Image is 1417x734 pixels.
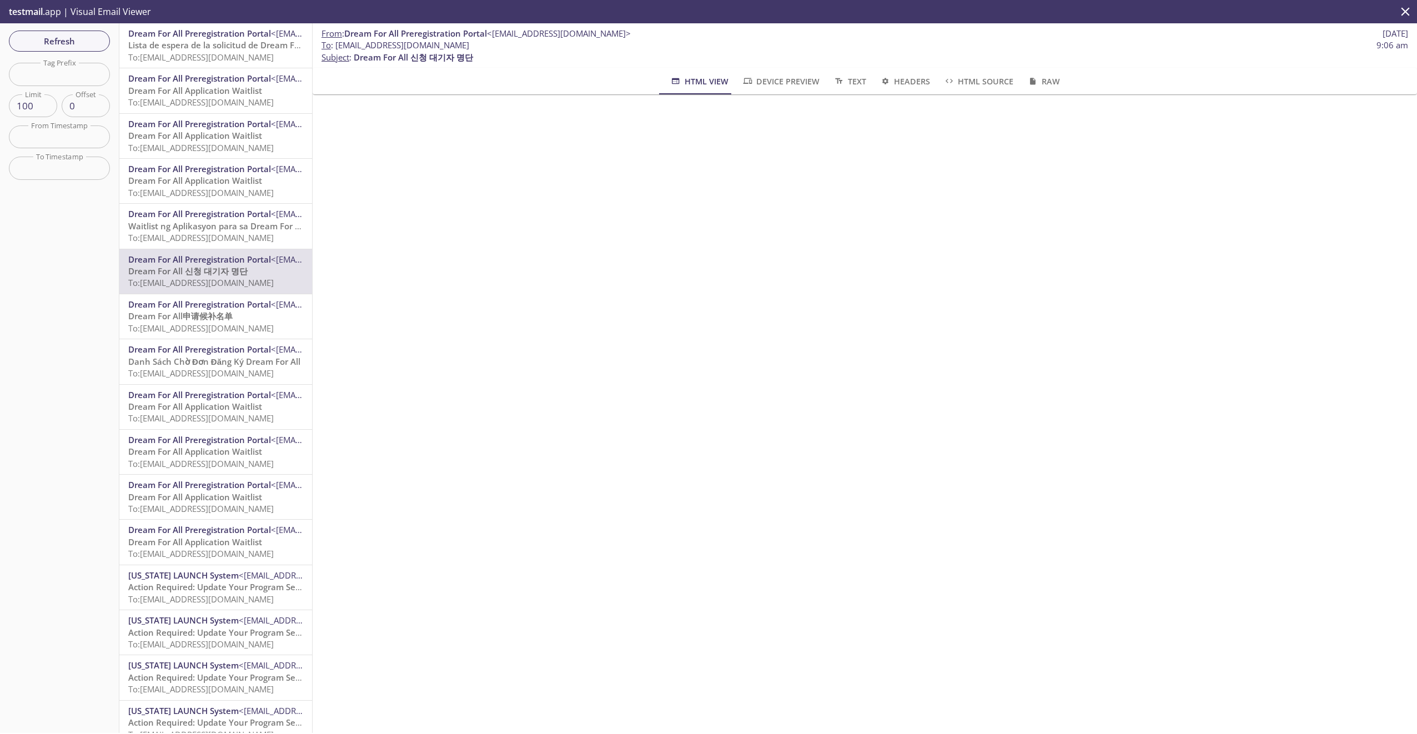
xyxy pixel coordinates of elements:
[128,660,239,671] span: [US_STATE] LAUNCH System
[128,130,262,141] span: Dream For All Application Waitlist
[119,565,312,610] div: [US_STATE] LAUNCH System<[EMAIL_ADDRESS][DOMAIN_NAME][US_STATE]>Action Required: Update Your Prog...
[119,249,312,294] div: Dream For All Preregistration Portal<[EMAIL_ADDRESS][DOMAIN_NAME]>Dream For All 신청 대기자 명단To:[EMAI...
[128,491,262,502] span: Dream For All Application Waitlist
[119,430,312,474] div: Dream For All Preregistration Portal<[EMAIL_ADDRESS][DOMAIN_NAME]>Dream For All Application Waitl...
[271,73,415,84] span: <[EMAIL_ADDRESS][DOMAIN_NAME]>
[271,254,415,265] span: <[EMAIL_ADDRESS][DOMAIN_NAME]>
[239,570,425,581] span: <[EMAIL_ADDRESS][DOMAIN_NAME][US_STATE]>
[670,74,728,88] span: HTML View
[271,524,415,535] span: <[EMAIL_ADDRESS][DOMAIN_NAME]>
[128,28,271,39] span: Dream For All Preregistration Portal
[271,28,415,39] span: <[EMAIL_ADDRESS][DOMAIN_NAME]>
[239,660,425,671] span: <[EMAIL_ADDRESS][DOMAIN_NAME][US_STATE]>
[271,479,415,490] span: <[EMAIL_ADDRESS][DOMAIN_NAME]>
[321,28,342,39] span: From
[119,520,312,564] div: Dream For All Preregistration Portal<[EMAIL_ADDRESS][DOMAIN_NAME]>Dream For All Application Waitl...
[119,23,312,68] div: Dream For All Preregistration Portal<[EMAIL_ADDRESS][DOMAIN_NAME]>Lista de espera de la solicitud...
[119,114,312,158] div: Dream For All Preregistration Portal<[EMAIL_ADDRESS][DOMAIN_NAME]>Dream For All Application Waitl...
[344,28,487,39] span: Dream For All Preregistration Portal
[128,73,271,84] span: Dream For All Preregistration Portal
[128,299,271,310] span: Dream For All Preregistration Portal
[119,610,312,655] div: [US_STATE] LAUNCH System<[EMAIL_ADDRESS][DOMAIN_NAME][US_STATE]>Action Required: Update Your Prog...
[128,232,274,243] span: To: [EMAIL_ADDRESS][DOMAIN_NAME]
[128,118,271,129] span: Dream For All Preregistration Portal
[128,277,274,288] span: To: [EMAIL_ADDRESS][DOMAIN_NAME]
[119,339,312,384] div: Dream For All Preregistration Portal<[EMAIL_ADDRESS][DOMAIN_NAME]>Danh Sách Chờ Đơn Đăng Ký Dream...
[119,68,312,113] div: Dream For All Preregistration Portal<[EMAIL_ADDRESS][DOMAIN_NAME]>Dream For All Application Waitl...
[1383,28,1408,39] span: [DATE]
[321,28,631,39] span: :
[128,683,274,695] span: To: [EMAIL_ADDRESS][DOMAIN_NAME]
[239,705,425,716] span: <[EMAIL_ADDRESS][DOMAIN_NAME][US_STATE]>
[271,163,415,174] span: <[EMAIL_ADDRESS][DOMAIN_NAME]>
[128,524,271,535] span: Dream For All Preregistration Portal
[742,74,820,88] span: Device Preview
[128,310,233,321] span: Dream For All申请候补名单
[354,52,473,63] span: Dream For All 신청 대기자 명단
[128,254,271,265] span: Dream For All Preregistration Portal
[128,536,262,547] span: Dream For All Application Waitlist
[271,344,415,355] span: <[EMAIL_ADDRESS][DOMAIN_NAME]>
[119,655,312,700] div: [US_STATE] LAUNCH System<[EMAIL_ADDRESS][DOMAIN_NAME][US_STATE]>Action Required: Update Your Prog...
[9,31,110,52] button: Refresh
[119,385,312,429] div: Dream For All Preregistration Portal<[EMAIL_ADDRESS][DOMAIN_NAME]>Dream For All Application Waitl...
[321,39,331,51] span: To
[321,52,349,63] span: Subject
[128,705,239,716] span: [US_STATE] LAUNCH System
[128,479,271,490] span: Dream For All Preregistration Portal
[128,548,274,559] span: To: [EMAIL_ADDRESS][DOMAIN_NAME]
[128,220,305,232] span: Waitlist ng Aplikasyon para sa Dream For All
[128,581,414,592] span: Action Required: Update Your Program Selection in [US_STATE] LAUNCH
[119,294,312,339] div: Dream For All Preregistration Portal<[EMAIL_ADDRESS][DOMAIN_NAME]>Dream For All申请候补名单To:[EMAIL_AD...
[321,39,1408,63] p: :
[128,368,274,379] span: To: [EMAIL_ADDRESS][DOMAIN_NAME]
[271,118,415,129] span: <[EMAIL_ADDRESS][DOMAIN_NAME]>
[880,74,930,88] span: Headers
[128,594,274,605] span: To: [EMAIL_ADDRESS][DOMAIN_NAME]
[271,389,415,400] span: <[EMAIL_ADDRESS][DOMAIN_NAME]>
[271,434,415,445] span: <[EMAIL_ADDRESS][DOMAIN_NAME]>
[271,208,415,219] span: <[EMAIL_ADDRESS][DOMAIN_NAME]>
[128,175,262,186] span: Dream For All Application Waitlist
[1027,74,1059,88] span: Raw
[128,323,274,334] span: To: [EMAIL_ADDRESS][DOMAIN_NAME]
[128,208,271,219] span: Dream For All Preregistration Portal
[128,265,248,276] span: Dream For All 신청 대기자 명단
[271,299,415,310] span: <[EMAIL_ADDRESS][DOMAIN_NAME]>
[128,503,274,514] span: To: [EMAIL_ADDRESS][DOMAIN_NAME]
[128,389,271,400] span: Dream For All Preregistration Portal
[128,39,315,51] span: Lista de espera de la solicitud de Dream For All
[128,639,274,650] span: To: [EMAIL_ADDRESS][DOMAIN_NAME]
[487,28,631,39] span: <[EMAIL_ADDRESS][DOMAIN_NAME]>
[943,74,1013,88] span: HTML Source
[128,344,271,355] span: Dream For All Preregistration Portal
[18,34,101,48] span: Refresh
[119,475,312,519] div: Dream For All Preregistration Portal<[EMAIL_ADDRESS][DOMAIN_NAME]>Dream For All Application Waitl...
[321,39,469,51] span: : [EMAIL_ADDRESS][DOMAIN_NAME]
[128,356,300,367] span: Danh Sách Chờ Đơn Đăng Ký Dream For All
[128,52,274,63] span: To: [EMAIL_ADDRESS][DOMAIN_NAME]
[9,6,43,18] span: testmail
[128,434,271,445] span: Dream For All Preregistration Portal
[128,401,262,412] span: Dream For All Application Waitlist
[128,570,239,581] span: [US_STATE] LAUNCH System
[128,187,274,198] span: To: [EMAIL_ADDRESS][DOMAIN_NAME]
[128,85,262,96] span: Dream For All Application Waitlist
[128,97,274,108] span: To: [EMAIL_ADDRESS][DOMAIN_NAME]
[119,159,312,203] div: Dream For All Preregistration Portal<[EMAIL_ADDRESS][DOMAIN_NAME]>Dream For All Application Waitl...
[833,74,866,88] span: Text
[128,627,414,638] span: Action Required: Update Your Program Selection in [US_STATE] LAUNCH
[128,163,271,174] span: Dream For All Preregistration Portal
[128,615,239,626] span: [US_STATE] LAUNCH System
[128,142,274,153] span: To: [EMAIL_ADDRESS][DOMAIN_NAME]
[128,413,274,424] span: To: [EMAIL_ADDRESS][DOMAIN_NAME]
[239,615,425,626] span: <[EMAIL_ADDRESS][DOMAIN_NAME][US_STATE]>
[1376,39,1408,51] span: 9:06 am
[128,458,274,469] span: To: [EMAIL_ADDRESS][DOMAIN_NAME]
[128,672,414,683] span: Action Required: Update Your Program Selection in [US_STATE] LAUNCH
[128,446,262,457] span: Dream For All Application Waitlist
[128,717,414,728] span: Action Required: Update Your Program Selection in [US_STATE] LAUNCH
[119,204,312,248] div: Dream For All Preregistration Portal<[EMAIL_ADDRESS][DOMAIN_NAME]>Waitlist ng Aplikasyon para sa ...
